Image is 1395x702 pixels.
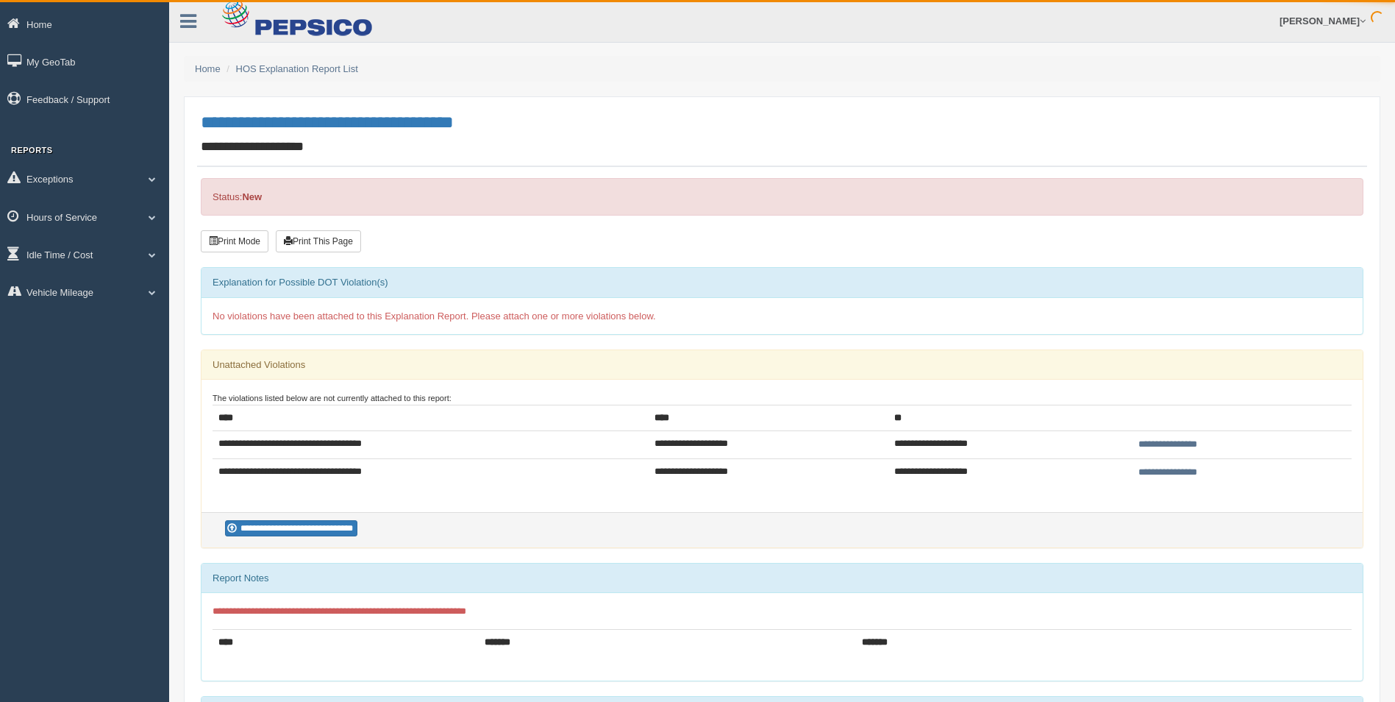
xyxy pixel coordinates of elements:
button: Print Mode [201,230,268,252]
span: No violations have been attached to this Explanation Report. Please attach one or more violations... [213,311,656,322]
div: Unattached Violations [201,350,1363,380]
a: Home [195,63,221,74]
div: Report Notes [201,564,1363,593]
strong: New [242,191,262,202]
small: The violations listed below are not currently attached to this report: [213,394,452,403]
a: HOS Explanation Report List [236,63,358,74]
div: Explanation for Possible DOT Violation(s) [201,268,1363,297]
button: Print This Page [276,230,361,252]
div: Status: [201,178,1363,216]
